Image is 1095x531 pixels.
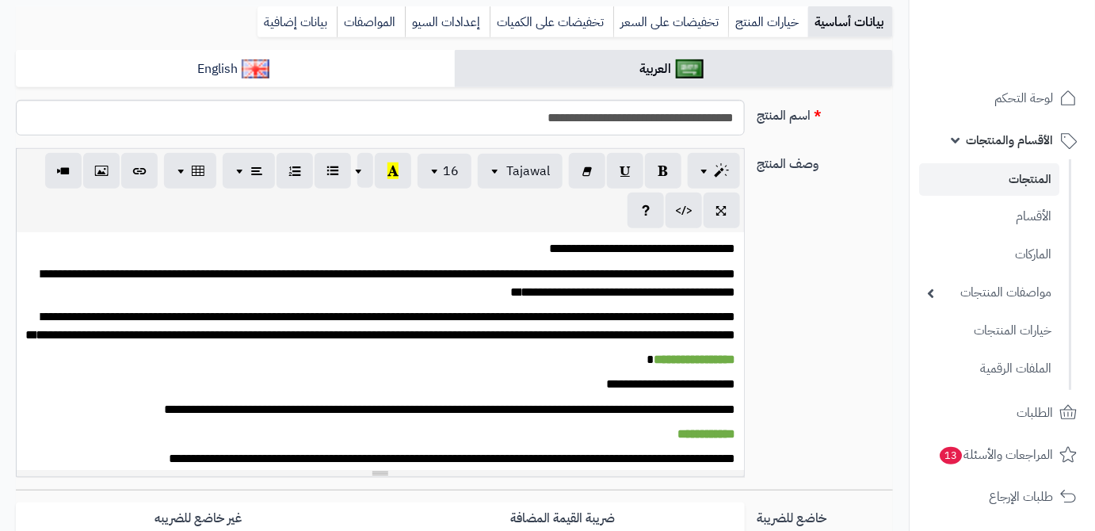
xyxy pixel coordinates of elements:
a: الملفات الرقمية [919,352,1059,386]
button: Tajawal [478,154,563,189]
a: المنتجات [919,163,1059,196]
label: وصف المنتج [751,148,899,174]
a: تخفيضات على السعر [613,6,728,38]
img: English [242,59,269,78]
a: طلبات الإرجاع [919,478,1085,516]
span: 16 [443,162,459,181]
span: 13 [940,447,962,464]
label: اسم المنتج [751,100,899,125]
a: الأقسام [919,200,1059,234]
label: خاضع للضريبة [751,502,899,528]
a: English [16,50,455,89]
button: 16 [418,154,471,189]
a: مواصفات المنتجات [919,276,1059,310]
a: إعدادات السيو [405,6,490,38]
span: لوحة التحكم [994,87,1053,109]
a: تخفيضات على الكميات [490,6,613,38]
span: طلبات الإرجاع [989,486,1053,508]
a: الماركات [919,238,1059,272]
a: المواصفات [337,6,405,38]
img: logo-2.png [987,40,1080,74]
span: الطلبات [1017,402,1053,424]
img: العربية [676,59,704,78]
a: الطلبات [919,394,1085,432]
a: لوحة التحكم [919,79,1085,117]
a: العربية [455,50,894,89]
a: بيانات إضافية [258,6,337,38]
span: Tajawal [506,162,550,181]
a: خيارات المنتجات [919,314,1059,348]
a: خيارات المنتج [728,6,808,38]
a: بيانات أساسية [808,6,893,38]
span: المراجعات والأسئلة [938,444,1053,466]
a: المراجعات والأسئلة13 [919,436,1085,474]
span: الأقسام والمنتجات [966,129,1053,151]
